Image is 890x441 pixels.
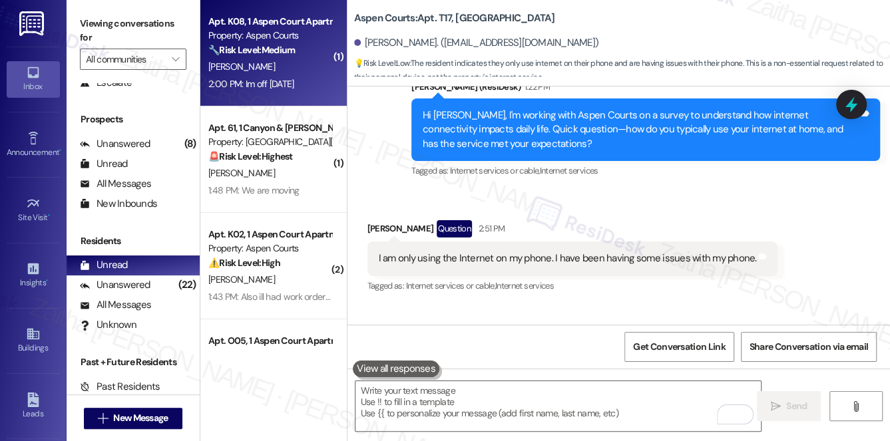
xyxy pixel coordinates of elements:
[46,276,48,285] span: •
[113,411,168,425] span: New Message
[208,241,332,255] div: Property: Aspen Courts
[741,332,877,362] button: Share Conversation via email
[354,58,410,69] strong: 💡 Risk Level: Low
[367,276,778,295] div: Tagged as:
[208,15,332,29] div: Apt. K08, 1 Aspen Court Apartments
[367,220,778,241] div: [PERSON_NAME]
[80,197,157,211] div: New Inbounds
[208,334,332,348] div: Apt. O05, 1 Aspen Court Apartments
[411,80,880,98] div: [PERSON_NAME] (ResiDesk)
[86,49,165,70] input: All communities
[80,258,128,272] div: Unread
[84,408,182,429] button: New Message
[633,340,725,354] span: Get Conversation Link
[80,380,160,394] div: Past Residents
[80,318,136,332] div: Unknown
[7,323,60,359] a: Buildings
[208,184,300,196] div: 1:48 PM: We are moving
[208,135,332,149] div: Property: [GEOGRAPHIC_DATA][PERSON_NAME]
[208,257,280,269] strong: ⚠️ Risk Level: High
[80,13,186,49] label: Viewing conversations for
[7,257,60,293] a: Insights •
[208,61,275,73] span: [PERSON_NAME]
[59,146,61,155] span: •
[48,211,50,220] span: •
[354,57,890,85] span: : The resident indicates they only use internet on their phone and are having issues with their p...
[7,61,60,97] a: Inbox
[7,192,60,228] a: Site Visit •
[475,221,505,235] div: 2:51 PM
[208,273,275,285] span: [PERSON_NAME]
[80,137,150,151] div: Unanswered
[80,157,128,171] div: Unread
[7,388,60,424] a: Leads
[354,36,599,50] div: [PERSON_NAME]. ([EMAIL_ADDRESS][DOMAIN_NAME])
[851,401,861,412] i: 
[208,291,635,303] div: 1:43 PM: Also ill had work orders in for at least a month and all I'm told is they going to get t...
[405,280,495,291] span: Internet services or cable ,
[757,391,821,421] button: Send
[539,165,598,176] span: Internet services
[786,399,807,413] span: Send
[208,78,294,90] div: 2:00 PM: Im off [DATE]
[208,167,275,179] span: [PERSON_NAME]
[80,298,151,312] div: All Messages
[181,134,200,154] div: (8)
[98,413,108,424] i: 
[495,280,554,291] span: Internet services
[208,44,295,56] strong: 🔧 Risk Level: Medium
[19,11,47,36] img: ResiDesk Logo
[411,161,880,180] div: Tagged as:
[624,332,734,362] button: Get Conversation Link
[80,278,150,292] div: Unanswered
[437,220,472,237] div: Question
[172,54,179,65] i: 
[208,150,293,162] strong: 🚨 Risk Level: Highest
[67,234,200,248] div: Residents
[379,251,757,265] div: I am only using the Internet on my phone. I have been having some issues with my phone.
[67,112,200,126] div: Prospects
[208,121,332,135] div: Apt. 61, 1 Canyon & [PERSON_NAME][GEOGRAPHIC_DATA]
[521,80,550,94] div: 1:22 PM
[208,227,332,241] div: Apt. K02, 1 Aspen Court Apartments
[80,177,151,191] div: All Messages
[450,165,539,176] span: Internet services or cable ,
[175,275,200,295] div: (22)
[750,340,868,354] span: Share Conversation via email
[423,108,859,151] div: Hi [PERSON_NAME], I'm working with Aspen Courts on a survey to understand how internet connectivi...
[67,355,200,369] div: Past + Future Residents
[208,29,332,43] div: Property: Aspen Courts
[771,401,781,412] i: 
[355,381,762,431] textarea: To enrich screen reader interactions, please activate Accessibility in Grammarly extension settings
[354,11,555,25] b: Aspen Courts: Apt. T17, [GEOGRAPHIC_DATA]
[80,76,132,90] div: Escalate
